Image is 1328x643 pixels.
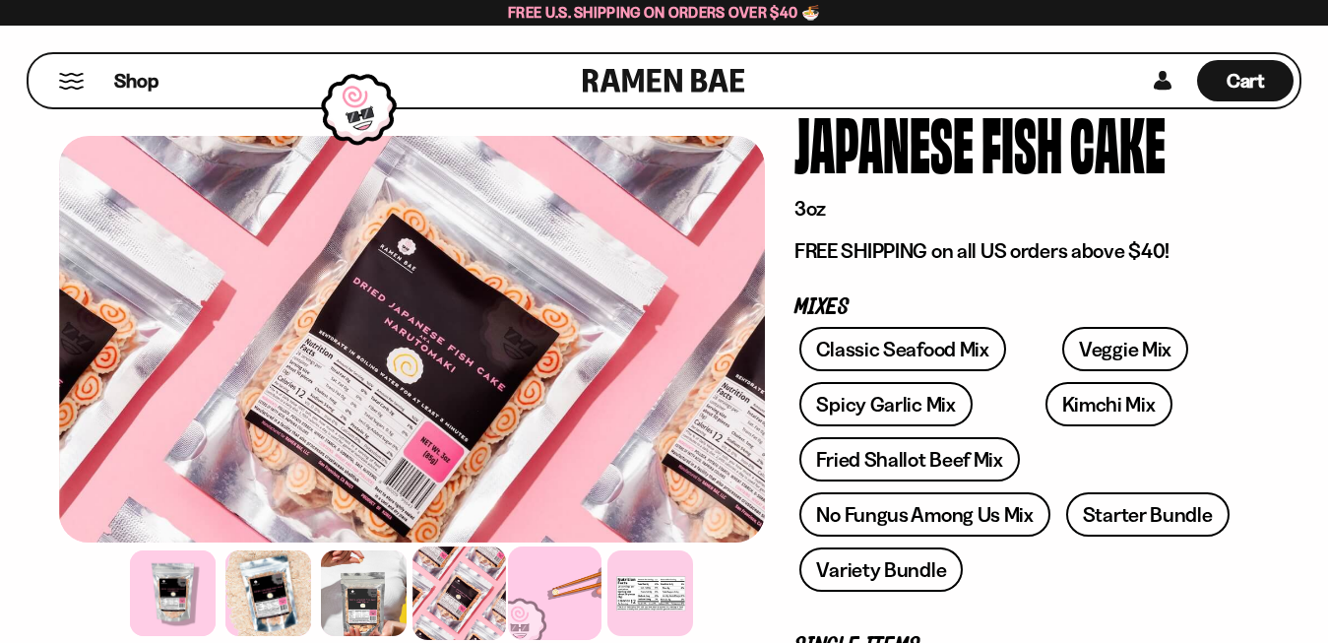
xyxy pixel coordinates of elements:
p: FREE SHIPPING on all US orders above $40! [794,238,1239,264]
a: Classic Seafood Mix [799,327,1005,371]
a: Spicy Garlic Mix [799,382,972,426]
a: Shop [114,60,158,101]
span: Shop [114,68,158,95]
div: Cake [1070,105,1166,179]
a: Kimchi Mix [1045,382,1172,426]
span: Free U.S. Shipping on Orders over $40 🍜 [508,3,820,22]
div: Fish [981,105,1062,179]
a: Variety Bundle [799,547,963,592]
p: 3oz [794,196,1239,222]
a: Veggie Mix [1062,327,1188,371]
p: Mixes [794,298,1239,317]
a: No Fungus Among Us Mix [799,492,1049,537]
div: Japanese [794,105,974,179]
a: Starter Bundle [1066,492,1230,537]
a: Fried Shallot Beef Mix [799,437,1019,482]
button: Mobile Menu Trigger [58,73,85,90]
a: Cart [1197,54,1294,107]
span: Cart [1227,69,1265,93]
